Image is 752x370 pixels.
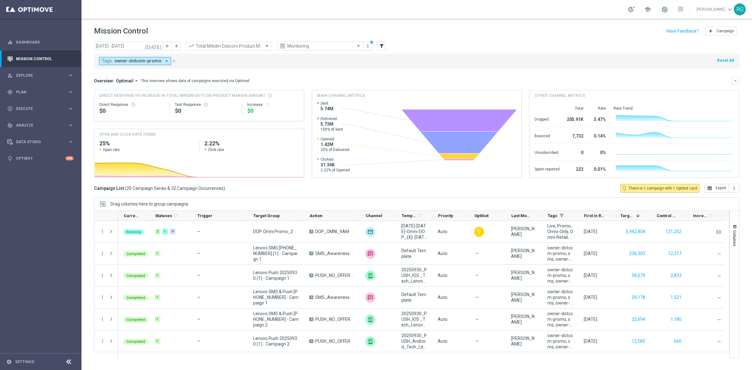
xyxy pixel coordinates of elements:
span: First in Range [584,213,604,218]
span: owner-dotcom-promo, sms, owner-dotcom-sms, live, push, 20250930 549.99 Lenovo Laptop Stream, Leno... [547,245,573,262]
button: 12,585 [631,337,646,345]
input: Have Feedback? [666,29,699,33]
div: 30 Sep 2025, Tuesday [584,273,597,278]
span: SMS_Awareness [315,251,350,256]
div: Plan [7,89,68,95]
i: add [708,29,713,34]
button: 234,303 [629,250,646,258]
button: open_in_browser Export [704,184,729,193]
div: 1 [162,229,168,234]
div: RG [734,3,746,15]
div: Nicole Zern [511,248,537,259]
div: 4 [170,229,175,234]
i: more_vert [732,186,737,191]
button: Optimail arrow_drop_down [114,78,141,84]
h2: 2.22% [204,140,299,147]
span: Lenovo SMS & Push 20250930 - Campaign 2 [253,311,299,328]
span: Auto [438,317,447,322]
div: Nicole Zern [511,270,537,281]
i: keyboard_arrow_down [733,79,738,83]
div: 30 Sep 2025, Tuesday [584,338,597,344]
div: 1 [155,294,160,300]
div: Execute [7,106,68,112]
div: Rebecca Gagnon [511,226,537,237]
img: Web Push Notifications [365,336,375,347]
button: gps_fixed Plan keyboard_arrow_right [7,90,74,95]
span: A [309,274,313,277]
span: 31.36K [321,162,350,168]
span: owner-dotcom-promo [114,58,161,64]
div: 30 Sep 2025, Tuesday [584,251,597,256]
span: Plan [16,90,68,94]
button: add Campaign [705,27,737,35]
span: Auto [438,295,447,300]
span: Channel [366,213,382,218]
span: Auto [438,229,447,234]
i: keyboard_arrow_right [68,72,74,78]
i: lightbulb_outline [622,185,627,191]
button: close [171,58,177,65]
button: refresh [265,102,270,107]
div: Rate [591,106,606,111]
div: Bounced [535,130,560,140]
button: 660 [673,337,682,345]
span: Increase [693,213,707,218]
i: track_changes [7,122,13,128]
div: Mission Control [7,56,74,61]
div: $0 [99,107,164,115]
span: Live, Promo, Omni-Only, Omni-Retail, Omni-Dotcom, owner-dotcom-promo, Omni, DOP, omni [547,223,573,240]
span: owner-dotcom-promo, sms, owner-dotcom-sms, live, push, 20250930 549.99 Lenovo Laptop Stream, Leno... [547,289,573,306]
colored-tag: Completed [123,316,148,322]
button: more_vert [100,251,105,256]
ng-select: Monitoring [277,42,363,50]
button: more_vert [729,184,739,193]
button: [DATE] [144,42,163,51]
div: lightbulb Optibot +10 [7,156,74,161]
span: Calculate column [707,212,713,219]
span: 20250930_PUSH_Android_Tech_LenovoPC [401,333,427,350]
span: — [197,317,201,322]
h3: Overview: [94,78,114,84]
colored-tag: Completed [123,273,148,279]
img: OptiMobile Push [365,271,375,281]
input: Select date range [94,42,163,50]
div: Press SPACE to select this row. [118,331,724,352]
button: more_vert [365,42,371,50]
span: A [309,252,313,255]
span: A [309,295,313,299]
span: Optibot [474,213,488,218]
h2: 25% [99,140,194,147]
button: more_vert [100,229,105,234]
span: Action [310,213,322,218]
div: Analyze [7,122,68,128]
span: school [644,6,651,13]
span: Columns [732,230,737,246]
span: 25% of Delivered [321,147,349,152]
span: Auto [438,273,447,278]
span: Direct Response VS Increase In Total Mrkdm Dotcom Product Margin Amount [99,93,265,98]
div: Nicole Zern [511,292,537,303]
a: Dashboard [16,34,74,50]
i: arrow_drop_down [164,58,170,64]
i: more_vert [100,338,105,344]
span: Default Template [401,248,427,259]
ng-select: Total Mrkdm Dotcom Product Margin Amount [185,42,272,50]
button: 54,079 [631,272,646,279]
span: — [197,273,201,278]
colored-tag: Completed [123,251,148,257]
i: filter_alt [379,43,384,49]
div: Press SPACE to select this row. [94,309,118,331]
span: Statuses [155,213,172,218]
img: Optimail [365,227,375,237]
span: — [197,339,201,344]
div: 29 Sep 2025, Monday [584,229,597,234]
span: Target Group [253,213,280,218]
span: Drag columns here to group campaigns [111,201,188,206]
span: There is 1 campaign with 1 Optibot card [629,185,697,191]
span: Opened [321,137,349,142]
span: Delivered [321,116,343,121]
h3: Campaign List [94,185,225,191]
span: — [197,229,201,234]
